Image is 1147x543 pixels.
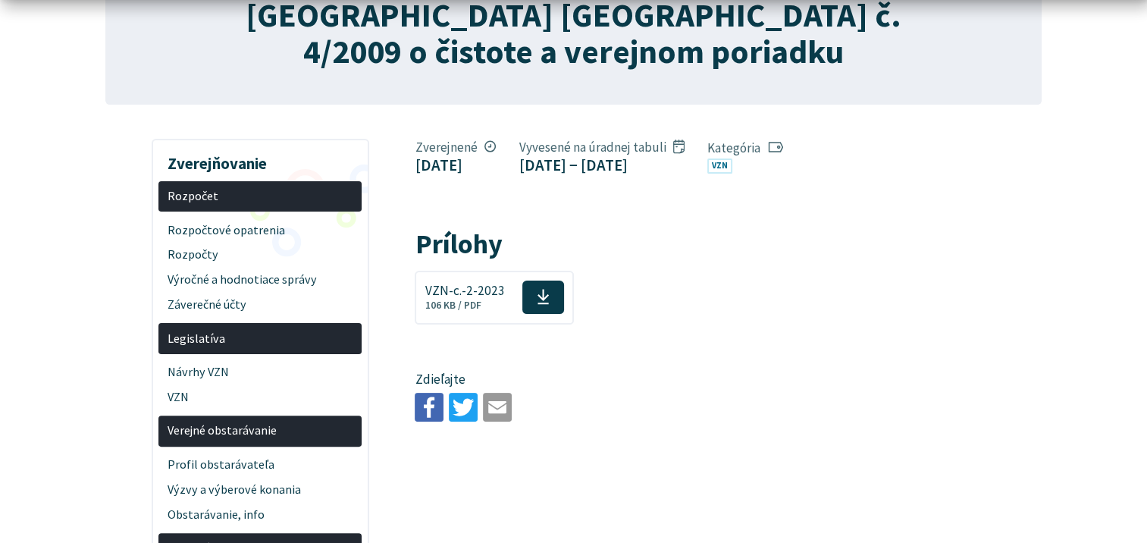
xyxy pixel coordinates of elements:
span: Záverečné účty [168,293,353,318]
a: Verejné obstarávanie [158,416,362,447]
a: VZN [707,159,732,174]
span: Výzvy a výberové konania [168,477,353,502]
a: Výzvy a výberové konania [158,477,362,502]
img: Zdieľať na Facebooku [415,393,443,422]
span: VZN-c.-2-2023 [425,284,505,298]
span: Profil obstarávateľa [168,452,353,477]
span: Rozpočty [168,243,353,268]
figcaption: [DATE] [415,155,496,174]
span: Výročné a hodnotiace správy [168,268,353,293]
figcaption: [DATE] − [DATE] [519,155,685,174]
a: Rozpočet [158,181,362,212]
h2: Prílohy [415,229,926,259]
a: Záverečné účty [158,293,362,318]
span: Rozpočet [168,184,353,209]
a: VZN-c.-2-2023 106 KB / PDF [415,271,574,324]
span: VZN [168,384,353,410]
span: Verejné obstarávanie [168,419,353,444]
p: Zdieľajte [415,370,926,390]
span: Vyvesené na úradnej tabuli [519,139,685,155]
span: 106 KB / PDF [425,299,481,312]
a: Obstarávanie, info [158,502,362,527]
span: Zverejnené [415,139,496,155]
span: Legislatíva [168,326,353,351]
span: Rozpočtové opatrenia [168,218,353,243]
img: Zdieľať na Twitteri [449,393,478,422]
a: Výročné a hodnotiace správy [158,268,362,293]
span: Kategória [707,140,783,156]
a: Legislatíva [158,323,362,354]
img: Zdieľať e-mailom [483,393,512,422]
a: VZN [158,384,362,410]
a: Profil obstarávateľa [158,452,362,477]
a: Návrhy VZN [158,359,362,384]
a: Rozpočtové opatrenia [158,218,362,243]
span: Obstarávanie, info [168,502,353,527]
span: Návrhy VZN [168,359,353,384]
h3: Zverejňovanie [158,143,362,175]
a: Rozpočty [158,243,362,268]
